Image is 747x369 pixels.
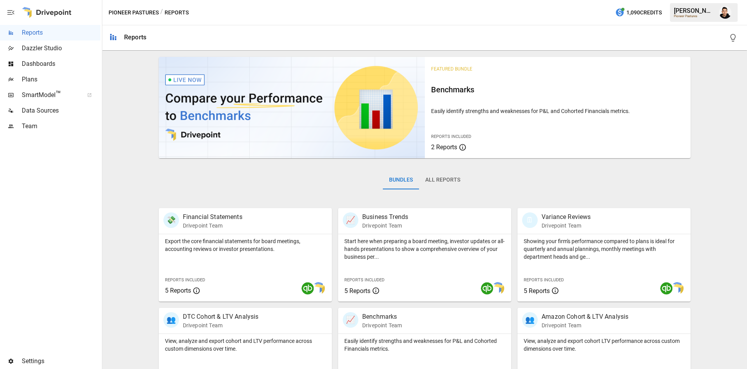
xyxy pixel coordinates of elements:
[419,171,466,189] button: All Reports
[524,237,684,261] p: Showing your firm's performance compared to plans is ideal for quarterly and annual plannings, mo...
[431,143,457,151] span: 2 Reports
[383,171,419,189] button: Bundles
[183,321,259,329] p: Drivepoint Team
[674,7,714,14] div: [PERSON_NAME]
[344,237,505,261] p: Start here when preparing a board meeting, investor updates or all-hands presentations to show a ...
[344,337,505,353] p: Easily identify strengths and weaknesses for P&L and Cohorted Financials metrics.
[522,212,538,228] div: 🗓
[344,277,384,282] span: Reports Included
[343,212,358,228] div: 📈
[22,28,100,37] span: Reports
[159,57,425,158] img: video thumbnail
[22,122,100,131] span: Team
[163,212,179,228] div: 💸
[542,212,591,222] p: Variance Reviews
[183,212,242,222] p: Financial Statements
[109,8,159,18] button: Pioneer Pastures
[719,6,731,19] img: Francisco Sanchez
[22,90,79,100] span: SmartModel
[56,89,61,99] span: ™
[22,75,100,84] span: Plans
[344,287,370,295] span: 5 Reports
[674,14,714,18] div: Pioneer Pastures
[362,312,402,321] p: Benchmarks
[362,321,402,329] p: Drivepoint Team
[165,237,326,253] p: Export the core financial statements for board meetings, accounting reviews or investor presentat...
[524,337,684,353] p: View, analyze and export cohort LTV performance across custom dimensions over time.
[22,44,100,53] span: Dazzler Studio
[362,212,408,222] p: Business Trends
[302,282,314,295] img: quickbooks
[431,107,685,115] p: Easily identify strengths and weaknesses for P&L and Cohorted Financials metrics.
[22,106,100,115] span: Data Sources
[431,66,472,72] span: Featured Bundle
[165,337,326,353] p: View, analyze and export cohort and LTV performance across custom dimensions over time.
[522,312,538,328] div: 👥
[22,357,100,366] span: Settings
[312,282,325,295] img: smart model
[660,282,673,295] img: quickbooks
[612,5,665,20] button: 1,090Credits
[431,134,471,139] span: Reports Included
[626,8,662,18] span: 1,090 Credits
[165,277,205,282] span: Reports Included
[163,312,179,328] div: 👥
[343,312,358,328] div: 📈
[492,282,504,295] img: smart model
[160,8,163,18] div: /
[431,83,685,96] h6: Benchmarks
[165,287,191,294] span: 5 Reports
[524,287,550,295] span: 5 Reports
[671,282,684,295] img: smart model
[542,312,628,321] p: Amazon Cohort & LTV Analysis
[362,222,408,230] p: Drivepoint Team
[714,2,736,23] button: Francisco Sanchez
[22,59,100,69] span: Dashboards
[124,34,146,41] div: Reports
[524,277,564,282] span: Reports Included
[183,222,242,230] p: Drivepoint Team
[183,312,259,321] p: DTC Cohort & LTV Analysis
[481,282,493,295] img: quickbooks
[542,222,591,230] p: Drivepoint Team
[542,321,628,329] p: Drivepoint Team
